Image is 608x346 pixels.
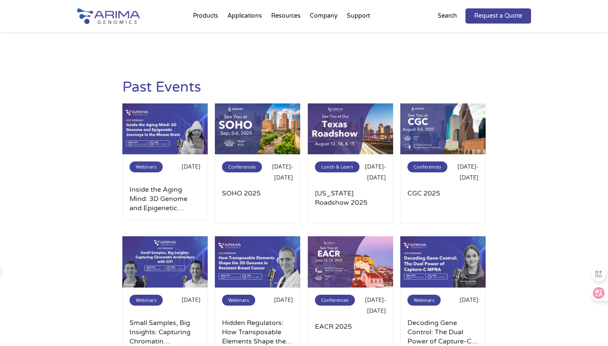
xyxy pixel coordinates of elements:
a: Decoding Gene Control: The Dual Power of Capture-C MPRA [407,318,478,346]
span: [DATE] [274,296,293,304]
span: Conferences [315,295,355,306]
span: Webinars [222,295,255,306]
img: Use-This-For-Webinar-Images-500x300.jpg [400,236,486,288]
a: [US_STATE] Roadshow 2025 [315,189,386,217]
img: SOHO-2025-500x300.jpg [215,103,300,155]
a: Inside the Aging Mind: 3D Genome and Epigenetic Journeys in the Mouse Brain [130,185,201,213]
span: Conferences [407,161,447,172]
span: [DATE] [182,296,201,304]
span: Webinars [407,295,441,306]
span: [DATE]-[DATE] [272,162,293,181]
img: July-2025-webinar-3-500x300.jpg [122,236,208,288]
a: Request a Quote [465,8,531,24]
span: Webinars [130,161,163,172]
img: CGC-2025-500x300.jpg [400,103,486,155]
span: [DATE] [182,162,201,170]
img: website-thumbnail-image-500x300.jpg [308,236,393,288]
p: Search [438,11,457,21]
img: Use-This-For-Webinar-Images-1-500x300.jpg [215,236,300,288]
span: [DATE] [460,296,478,304]
span: Conferences [222,161,262,172]
span: Webinars [130,295,163,306]
span: [DATE]-[DATE] [365,162,386,181]
a: SOHO 2025 [222,189,293,217]
img: Arima-Genomics-logo [77,8,140,24]
a: Hidden Regulators: How Transposable Elements Shape the 3D Genome in [GEOGRAPHIC_DATA] [MEDICAL_DATA] [222,318,293,346]
span: [DATE]-[DATE] [365,296,386,314]
img: AACR-2025-1-500x300.jpg [308,103,393,155]
span: Lunch & Learn [315,161,360,172]
span: [DATE]-[DATE] [457,162,478,181]
h1: Past Events [122,78,201,103]
a: Small Samples, Big Insights: Capturing Chromatin Architecture with CiFi [130,318,201,346]
a: CGC 2025 [407,189,478,217]
img: Use-This-For-Webinar-Images-2-500x300.jpg [122,103,208,155]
